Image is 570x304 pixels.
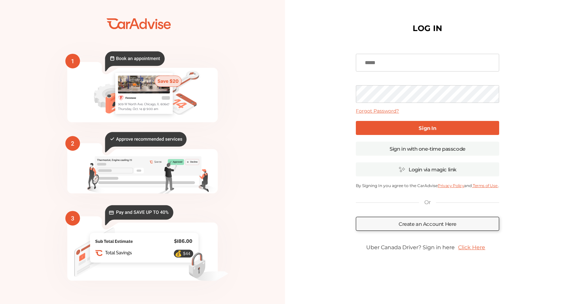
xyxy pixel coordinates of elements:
[175,250,182,257] text: 💰
[356,183,499,188] p: By Signing In you agree to the CarAdvise and .
[472,183,498,188] a: Terms of Use
[438,183,464,188] a: Privacy Policy
[455,241,488,254] a: Click Here
[356,142,499,156] a: Sign in with one-time passcode
[366,244,455,251] span: Uber Canada Driver? Sign in here
[399,166,405,173] img: magic_icon.32c66aac.svg
[424,199,430,206] p: Or
[419,125,436,131] b: Sign In
[413,25,442,32] h1: LOG IN
[356,108,399,114] a: Forgot Password?
[356,162,499,176] a: Login via magic link
[356,217,499,231] a: Create an Account Here
[356,121,499,135] a: Sign In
